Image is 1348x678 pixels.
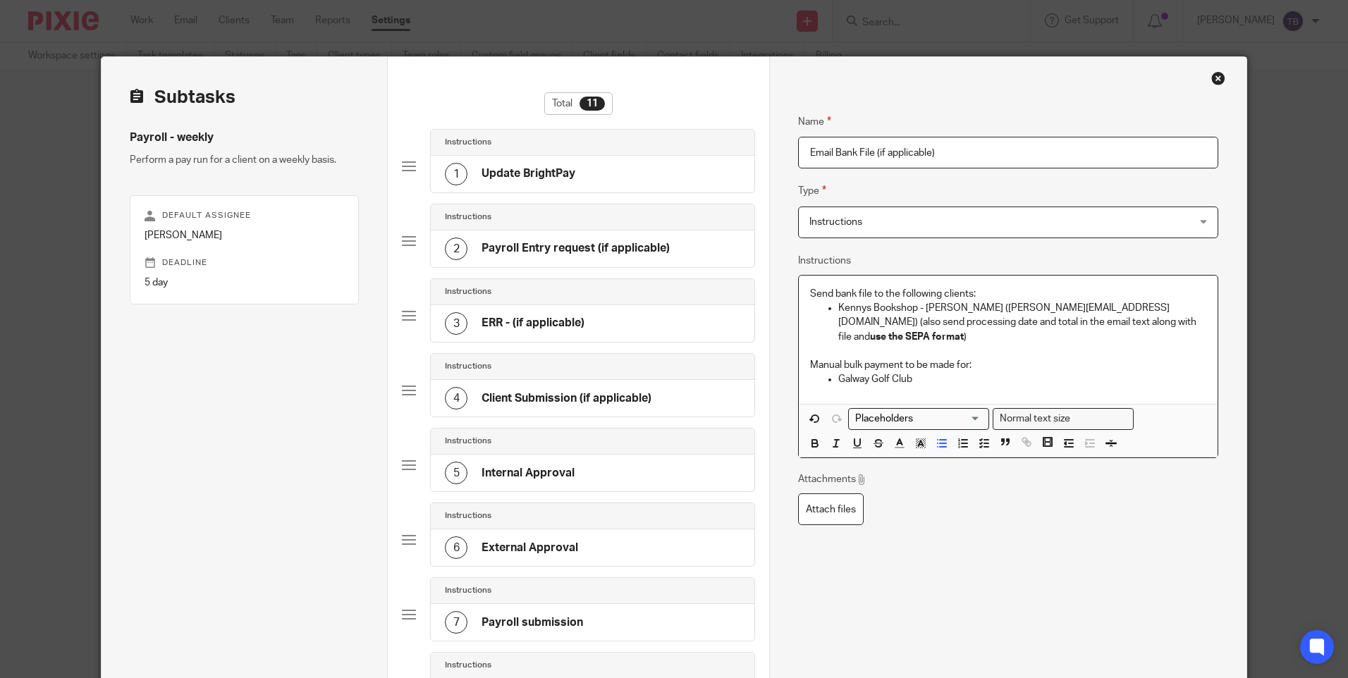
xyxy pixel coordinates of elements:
label: Type [798,183,826,199]
span: Normal text size [996,412,1073,426]
div: 1 [445,163,467,185]
p: Perform a pay run for a client on a weekly basis. [130,153,359,167]
p: Manual bulk payment to be made for: [810,358,1206,372]
h4: Payroll - weekly [130,130,359,145]
label: Instructions [798,254,851,268]
h4: Instructions [445,660,491,671]
h4: Instructions [445,436,491,447]
div: Text styles [993,408,1134,430]
div: 4 [445,387,467,409]
h4: Instructions [445,137,491,148]
h4: External Approval [482,541,578,555]
label: Attach files [798,493,864,525]
div: 5 [445,462,467,484]
h4: Payroll Entry request (if applicable) [482,241,670,256]
h4: Instructions [445,361,491,372]
div: 7 [445,611,467,634]
div: Search for option [848,408,989,430]
h4: Instructions [445,286,491,297]
h4: Update BrightPay [482,166,575,181]
input: Search for option [850,412,981,426]
h4: Internal Approval [482,466,575,481]
p: [PERSON_NAME] [145,228,344,242]
div: 11 [580,97,605,111]
strong: use the SEPA format [870,332,964,342]
h4: ERR - (if applicable) [482,316,584,331]
div: 2 [445,238,467,260]
label: Name [798,113,831,130]
h4: Client Submission (if applicable) [482,391,651,406]
h2: Subtasks [130,85,235,109]
p: Send bank file to the following clients: [810,287,1206,301]
p: Galway Golf Club [838,372,1206,386]
p: Attachments [798,472,866,486]
div: Total [544,92,613,115]
h4: Instructions [445,510,491,522]
p: Kennys Bookshop - [PERSON_NAME] ([PERSON_NAME][EMAIL_ADDRESS][DOMAIN_NAME]) (also send processing... [838,301,1206,344]
p: Deadline [145,257,344,269]
div: Close this dialog window [1211,71,1225,85]
input: Search for option [1074,412,1125,426]
div: Search for option [993,408,1134,430]
div: Placeholders [848,408,989,430]
h4: Instructions [445,211,491,223]
h4: Payroll submission [482,615,583,630]
p: Default assignee [145,210,344,221]
span: Instructions [809,217,862,227]
div: 6 [445,536,467,559]
p: 5 day [145,276,344,290]
div: 3 [445,312,467,335]
h4: Instructions [445,585,491,596]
